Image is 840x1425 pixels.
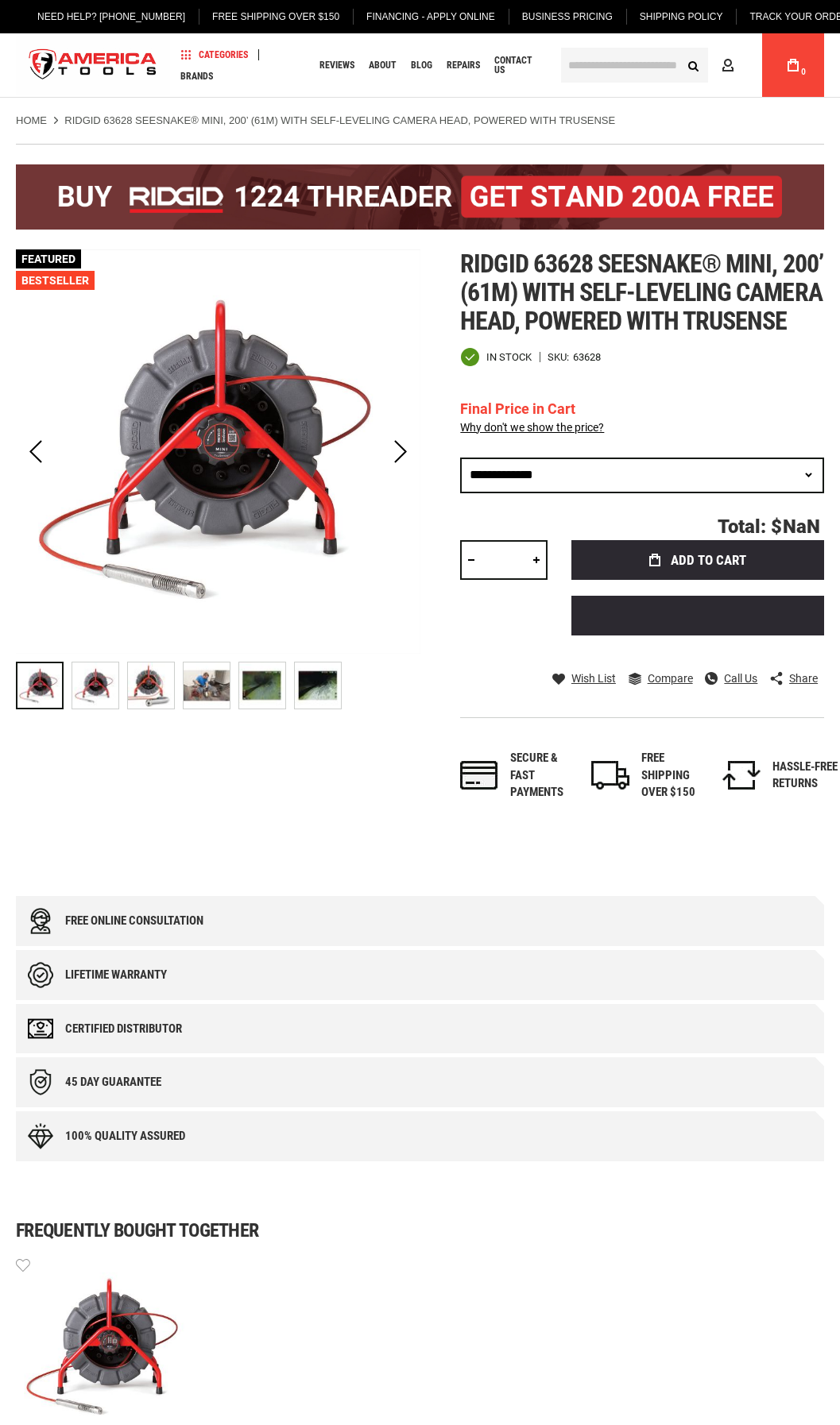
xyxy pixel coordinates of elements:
span: Contact Us [494,56,542,75]
a: Brands [173,65,220,87]
a: Repairs [439,55,487,76]
div: RIDGID 63628 SEESNAKE® MINI, 200’ (61M) WITH SELF-LEVELING CAMERA HEAD, POWERED WITH TRUSENSE [127,654,183,717]
div: 63628 [573,352,601,362]
span: In stock [486,352,532,362]
div: Final Price in Cart [460,399,604,419]
div: Availability [460,347,532,367]
img: America Tools [16,36,170,95]
a: Why don't we show the price? [460,421,604,434]
span: 0 [801,68,806,76]
a: Compare [629,671,693,685]
span: Repairs [447,60,480,70]
div: 100% quality assured [65,1130,185,1143]
div: Certified Distributor [65,1022,182,1036]
div: 45 day Guarantee [65,1076,161,1089]
div: RIDGID 63628 SEESNAKE® MINI, 200’ (61M) WITH SELF-LEVELING CAMERA HEAD, POWERED WITH TRUSENSE [72,654,127,717]
div: HASSLE-FREE RETURNS [772,759,838,793]
div: FREE SHIPPING OVER $150 [641,750,706,801]
div: Lifetime warranty [65,968,167,982]
div: RIDGID 63628 SEESNAKE® MINI, 200’ (61M) WITH SELF-LEVELING CAMERA HEAD, POWERED WITH TRUSENSE [294,654,342,717]
a: 0 [778,33,808,97]
button: Add to Cart [571,540,824,580]
a: About [362,55,404,76]
img: BOGO: Buy the RIDGID® 1224 Threader (26092), get the 92467 200A Stand FREE! [16,164,824,230]
a: Reviews [312,55,362,76]
span: Shipping Policy [640,11,723,22]
img: RIDGID 63628 SEESNAKE® MINI, 200’ (61M) WITH SELF-LEVELING CAMERA HEAD, POWERED WITH TRUSENSE [184,662,230,709]
img: shipping [591,761,629,790]
div: RIDGID 63628 SEESNAKE® MINI, 200’ (61M) WITH SELF-LEVELING CAMERA HEAD, POWERED WITH TRUSENSE [238,654,294,717]
img: payments [460,761,498,790]
strong: SKU [548,352,573,362]
span: Wish List [571,673,616,684]
span: Compare [648,673,693,684]
span: Add to Cart [671,554,746,567]
span: Total: $ [718,516,782,538]
span: Call Us [724,673,757,684]
img: RIDGID 63628 SEESNAKE® MINI, 200’ (61M) WITH SELF-LEVELING CAMERA HEAD, POWERED WITH TRUSENSE [128,662,174,709]
a: store logo [16,36,170,95]
span: Categories [180,49,248,60]
img: returns [722,761,761,790]
strong: RIDGID 63628 SEESNAKE® MINI, 200’ (61M) WITH SELF-LEVELING CAMERA HEAD, POWERED WITH TRUSENSE [64,114,615,126]
div: Free online consultation [65,914,203,928]
a: Blog [404,55,439,76]
span: Share [789,673,818,684]
img: RIDGID 63628 SEESNAKE® MINI, 200’ (61M) WITH SELF-LEVELING CAMERA HEAD, POWERED WITH TRUSENSE [72,662,118,709]
button: Search [678,50,708,80]
a: Wish List [552,671,616,685]
div: Secure & fast payments [510,750,575,801]
span: Reviews [319,60,354,70]
img: RIDGID 63628 SEESNAKE® MINI, 200’ (61M) WITH SELF-LEVELING CAMERA HEAD, POWERED WITH TRUSENSE [16,249,420,654]
a: Categories [173,44,255,65]
span: Brands [180,71,213,81]
span: NaN [783,516,820,538]
img: RIDGID 63628 SEESNAKE® MINI, 200’ (61M) WITH SELF-LEVELING CAMERA HEAD, POWERED WITH TRUSENSE [239,662,285,709]
div: RIDGID 63628 SEESNAKE® MINI, 200’ (61M) WITH SELF-LEVELING CAMERA HEAD, POWERED WITH TRUSENSE [16,654,72,717]
span: Ridgid 63628 seesnake® mini, 200’ (61m) with self-leveling camera head, powered with trusense [460,249,823,336]
a: Call Us [705,671,757,685]
h1: Frequently bought together [16,1221,824,1240]
span: About [369,60,397,70]
div: RIDGID 63628 SEESNAKE® MINI, 200’ (61M) WITH SELF-LEVELING CAMERA HEAD, POWERED WITH TRUSENSE [183,654,238,717]
a: Contact Us [487,55,549,76]
div: Previous [16,249,56,654]
a: Home [16,114,47,128]
img: RIDGID 63628 SEESNAKE® MINI, 200’ (61M) WITH SELF-LEVELING CAMERA HEAD, POWERED WITH TRUSENSE [295,662,341,709]
div: Next [381,249,420,654]
span: Blog [411,60,432,70]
